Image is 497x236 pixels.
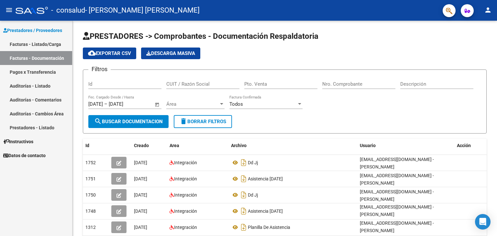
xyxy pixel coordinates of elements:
[83,32,318,41] span: PRESTADORES -> Comprobantes - Documentación Respaldatoria
[88,49,96,57] mat-icon: cloud_download
[475,214,491,230] div: Open Intercom Messenger
[134,160,147,165] span: [DATE]
[134,176,147,181] span: [DATE]
[239,206,248,216] i: Descargar documento
[174,160,197,165] span: Integración
[3,138,33,145] span: Instructivos
[85,192,96,198] span: 1750
[360,204,434,217] span: [EMAIL_ADDRESS][DOMAIN_NAME] - [PERSON_NAME]
[248,225,290,230] span: Planilla De Asistencia
[239,190,248,200] i: Descargar documento
[88,65,111,74] h3: Filtros
[248,209,283,214] span: Asistencia [DATE]
[85,143,89,148] span: Id
[174,115,232,128] button: Borrar Filtros
[174,192,197,198] span: Integración
[180,117,187,125] mat-icon: delete
[248,160,258,165] span: Dd Jj
[83,139,109,153] datatable-header-cell: Id
[360,143,376,148] span: Usuario
[174,209,197,214] span: Integración
[3,152,46,159] span: Datos de contacto
[167,139,228,153] datatable-header-cell: Area
[360,173,434,186] span: [EMAIL_ADDRESS][DOMAIN_NAME] - [PERSON_NAME]
[180,119,226,124] span: Borrar Filtros
[231,143,247,148] span: Archivo
[360,157,434,169] span: [EMAIL_ADDRESS][DOMAIN_NAME] - [PERSON_NAME]
[174,225,197,230] span: Integración
[357,139,454,153] datatable-header-cell: Usuario
[104,101,107,107] span: –
[166,101,219,107] span: Área
[88,115,169,128] button: Buscar Documentacion
[360,220,434,233] span: [EMAIL_ADDRESS][DOMAIN_NAME] - [PERSON_NAME]
[239,174,248,184] i: Descargar documento
[248,176,283,181] span: Asistencia [DATE]
[85,3,200,17] span: - [PERSON_NAME] [PERSON_NAME]
[134,209,147,214] span: [DATE]
[174,176,197,181] span: Integración
[134,225,147,230] span: [DATE]
[248,192,258,198] span: Dd Jj
[109,101,140,107] input: End date
[229,101,243,107] span: Todos
[170,143,179,148] span: Area
[134,143,149,148] span: Creado
[88,50,131,56] span: Exportar CSV
[146,50,195,56] span: Descarga Masiva
[85,176,96,181] span: 1751
[88,101,103,107] input: Start date
[239,157,248,168] i: Descargar documento
[457,143,471,148] span: Acción
[85,160,96,165] span: 1752
[239,222,248,232] i: Descargar documento
[454,139,487,153] datatable-header-cell: Acción
[141,48,200,59] button: Descarga Masiva
[484,6,492,14] mat-icon: person
[154,101,161,108] button: Open calendar
[134,192,147,198] span: [DATE]
[94,117,102,125] mat-icon: search
[85,225,96,230] span: 1312
[141,48,200,59] app-download-masive: Descarga masiva de comprobantes (adjuntos)
[83,48,136,59] button: Exportar CSV
[51,3,85,17] span: - consalud
[5,6,13,14] mat-icon: menu
[85,209,96,214] span: 1748
[3,27,62,34] span: Prestadores / Proveedores
[94,119,163,124] span: Buscar Documentacion
[228,139,357,153] datatable-header-cell: Archivo
[360,189,434,202] span: [EMAIL_ADDRESS][DOMAIN_NAME] - [PERSON_NAME]
[131,139,167,153] datatable-header-cell: Creado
